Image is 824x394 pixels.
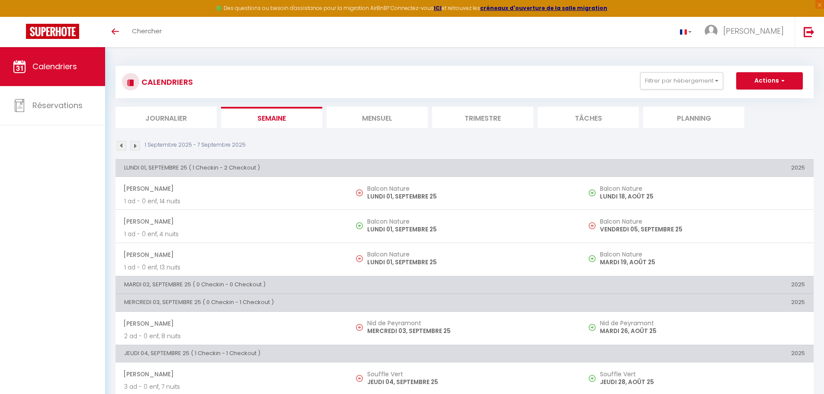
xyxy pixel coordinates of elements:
[356,375,363,382] img: NO IMAGE
[367,320,572,327] h5: Nid de Peyramont
[32,61,77,72] span: Calendriers
[589,189,596,196] img: NO IMAGE
[589,324,596,331] img: NO IMAGE
[581,294,814,311] th: 2025
[123,213,340,230] span: [PERSON_NAME]
[600,371,805,378] h5: Souffle Vert
[367,327,572,336] p: MERCREDI 03, SEPTEMBRE 25
[698,17,795,47] a: ... [PERSON_NAME]
[124,382,340,391] p: 3 ad - 0 enf, 7 nuits
[367,378,572,387] p: JEUDI 04, SEPTEMBRE 25
[123,180,340,197] span: [PERSON_NAME]
[367,258,572,267] p: LUNDI 01, SEPTEMBRE 25
[367,371,572,378] h5: Souffle Vert
[589,255,596,262] img: NO IMAGE
[115,159,581,176] th: LUNDI 01, SEPTEMBRE 25 ( 1 Checkin - 2 Checkout )
[434,4,442,12] a: ICI
[600,225,805,234] p: VENDREDI 05, SEPTEMBRE 25
[804,26,814,37] img: logout
[600,192,805,201] p: LUNDI 18, AOÛT 25
[705,25,718,38] img: ...
[123,247,340,263] span: [PERSON_NAME]
[538,107,639,128] li: Tâches
[723,26,784,36] span: [PERSON_NAME]
[115,276,581,293] th: MARDI 02, SEPTEMBRE 25 ( 0 Checkin - 0 Checkout )
[124,197,340,206] p: 1 ad - 0 enf, 14 nuits
[115,107,217,128] li: Journalier
[367,185,572,192] h5: Balcon Nature
[600,327,805,336] p: MARDI 26, AOÛT 25
[221,107,322,128] li: Semaine
[132,26,162,35] span: Chercher
[145,141,246,149] p: 1 Septembre 2025 - 7 Septembre 2025
[589,222,596,229] img: NO IMAGE
[600,258,805,267] p: MARDI 19, AOÛT 25
[367,251,572,258] h5: Balcon Nature
[327,107,428,128] li: Mensuel
[367,192,572,201] p: LUNDI 01, SEPTEMBRE 25
[356,255,363,262] img: NO IMAGE
[432,107,533,128] li: Trimestre
[139,72,193,92] h3: CALENDRIERS
[600,251,805,258] h5: Balcon Nature
[640,72,723,90] button: Filtrer par hébergement
[123,315,340,332] span: [PERSON_NAME]
[367,218,572,225] h5: Balcon Nature
[600,378,805,387] p: JEUDI 28, AOÛT 25
[125,17,168,47] a: Chercher
[480,4,607,12] a: créneaux d'ouverture de la salle migration
[643,107,744,128] li: Planning
[356,189,363,196] img: NO IMAGE
[589,375,596,382] img: NO IMAGE
[736,72,803,90] button: Actions
[26,24,79,39] img: Super Booking
[581,276,814,293] th: 2025
[581,345,814,362] th: 2025
[115,345,581,362] th: JEUDI 04, SEPTEMBRE 25 ( 1 Checkin - 1 Checkout )
[600,218,805,225] h5: Balcon Nature
[581,159,814,176] th: 2025
[124,332,340,341] p: 2 ad - 0 enf, 8 nuits
[600,185,805,192] h5: Balcon Nature
[32,100,83,111] span: Réservations
[356,324,363,331] img: NO IMAGE
[600,320,805,327] h5: Nid de Peyramont
[367,225,572,234] p: LUNDI 01, SEPTEMBRE 25
[123,366,340,382] span: [PERSON_NAME]
[115,294,581,311] th: MERCREDI 03, SEPTEMBRE 25 ( 0 Checkin - 1 Checkout )
[124,263,340,272] p: 1 ad - 0 enf, 13 nuits
[124,230,340,239] p: 1 ad - 0 enf, 4 nuits
[7,3,33,29] button: Ouvrir le widget de chat LiveChat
